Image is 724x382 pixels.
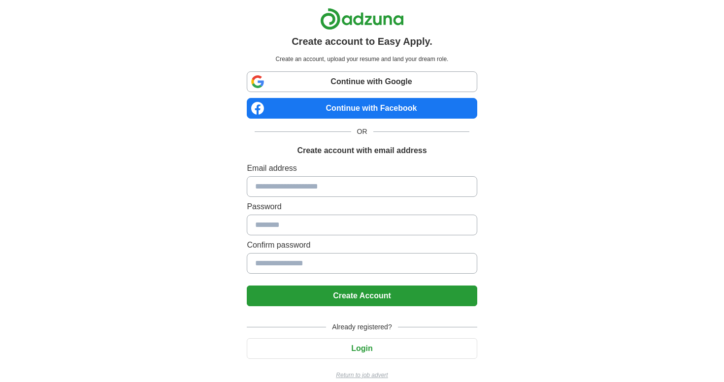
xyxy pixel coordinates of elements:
[297,145,427,157] h1: Create account with email address
[351,127,373,137] span: OR
[320,8,404,30] img: Adzuna logo
[247,239,477,251] label: Confirm password
[247,201,477,213] label: Password
[247,71,477,92] a: Continue with Google
[249,55,475,64] p: Create an account, upload your resume and land your dream role.
[247,98,477,119] a: Continue with Facebook
[247,371,477,380] a: Return to job advert
[326,322,397,332] span: Already registered?
[247,162,477,174] label: Email address
[247,338,477,359] button: Login
[247,344,477,352] a: Login
[247,286,477,306] button: Create Account
[292,34,432,49] h1: Create account to Easy Apply.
